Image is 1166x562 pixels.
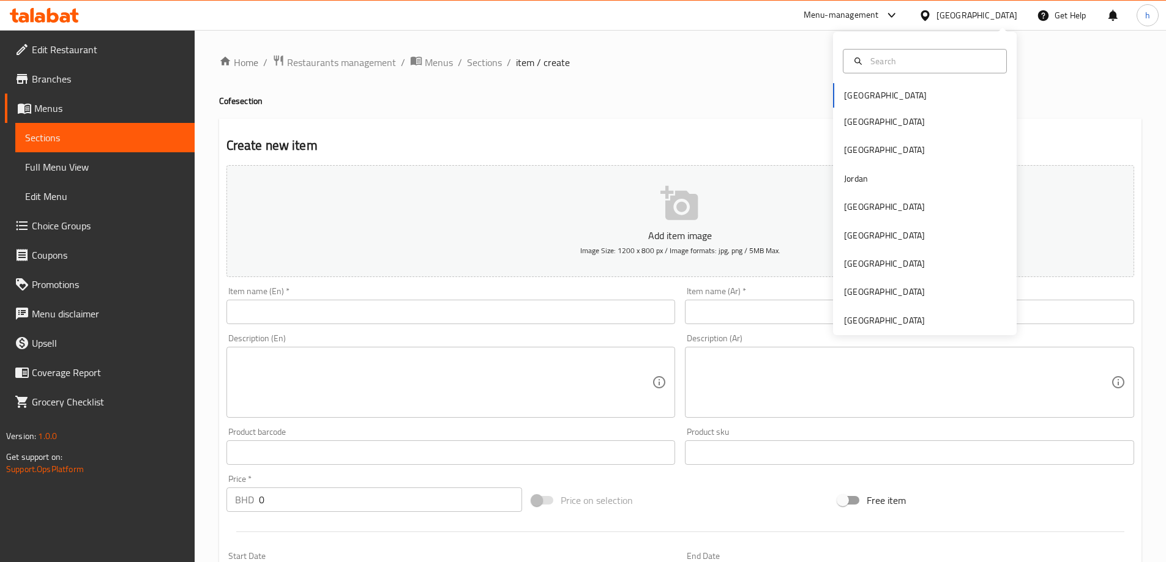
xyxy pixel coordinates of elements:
input: Please enter product sku [685,440,1134,465]
a: Full Menu View [15,152,195,182]
span: 1.0.0 [38,428,57,444]
li: / [401,55,405,70]
p: Add item image [245,228,1115,243]
div: [GEOGRAPHIC_DATA] [844,257,925,270]
a: Coverage Report [5,358,195,387]
a: Edit Restaurant [5,35,195,64]
span: Version: [6,428,36,444]
a: Edit Menu [15,182,195,211]
a: Menus [410,54,453,70]
nav: breadcrumb [219,54,1142,70]
input: Enter name En [226,300,676,324]
a: Coupons [5,240,195,270]
a: Promotions [5,270,195,299]
a: Choice Groups [5,211,195,240]
a: Grocery Checklist [5,387,195,416]
h4: Cofe section [219,95,1142,107]
a: Support.OpsPlatform [6,461,84,477]
span: Coupons [32,248,185,262]
a: Menus [5,94,195,123]
a: Restaurants management [272,54,396,70]
a: Home [219,55,258,70]
a: Upsell [5,328,195,358]
div: [GEOGRAPHIC_DATA] [844,314,925,327]
span: Grocery Checklist [32,394,185,409]
span: Edit Menu [25,189,185,204]
div: [GEOGRAPHIC_DATA] [844,229,925,242]
span: Menus [34,101,185,116]
span: Full Menu View [25,160,185,174]
li: / [263,55,267,70]
input: Enter name Ar [685,300,1134,324]
span: Menus [425,55,453,70]
input: Search [865,54,999,68]
button: Add item imageImage Size: 1200 x 800 px / Image formats: jpg, png / 5MB Max. [226,165,1134,277]
li: / [458,55,462,70]
li: / [507,55,511,70]
div: Menu-management [804,8,879,23]
span: Price on selection [561,493,633,508]
span: Coverage Report [32,365,185,380]
span: Edit Restaurant [32,42,185,57]
span: Upsell [32,336,185,350]
div: [GEOGRAPHIC_DATA] [936,9,1017,22]
a: Sections [467,55,502,70]
span: Image Size: 1200 x 800 px / Image formats: jpg, png / 5MB Max. [580,243,780,257]
span: Get support on: [6,449,62,465]
div: [GEOGRAPHIC_DATA] [844,143,925,157]
div: Jordan [844,172,868,185]
h2: Create new item [226,136,1134,155]
span: Promotions [32,277,185,292]
p: BHD [235,492,254,507]
a: Sections [15,123,195,152]
span: Branches [32,72,185,86]
span: item / create [516,55,570,70]
a: Branches [5,64,195,94]
div: [GEOGRAPHIC_DATA] [844,115,925,128]
span: h [1145,9,1150,22]
span: Choice Groups [32,218,185,233]
div: [GEOGRAPHIC_DATA] [844,285,925,298]
span: Sections [25,130,185,145]
div: [GEOGRAPHIC_DATA] [844,200,925,213]
input: Please enter price [259,487,523,512]
span: Menu disclaimer [32,306,185,321]
span: Free item [867,493,906,508]
span: Restaurants management [287,55,396,70]
a: Menu disclaimer [5,299,195,328]
input: Please enter product barcode [226,440,676,465]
